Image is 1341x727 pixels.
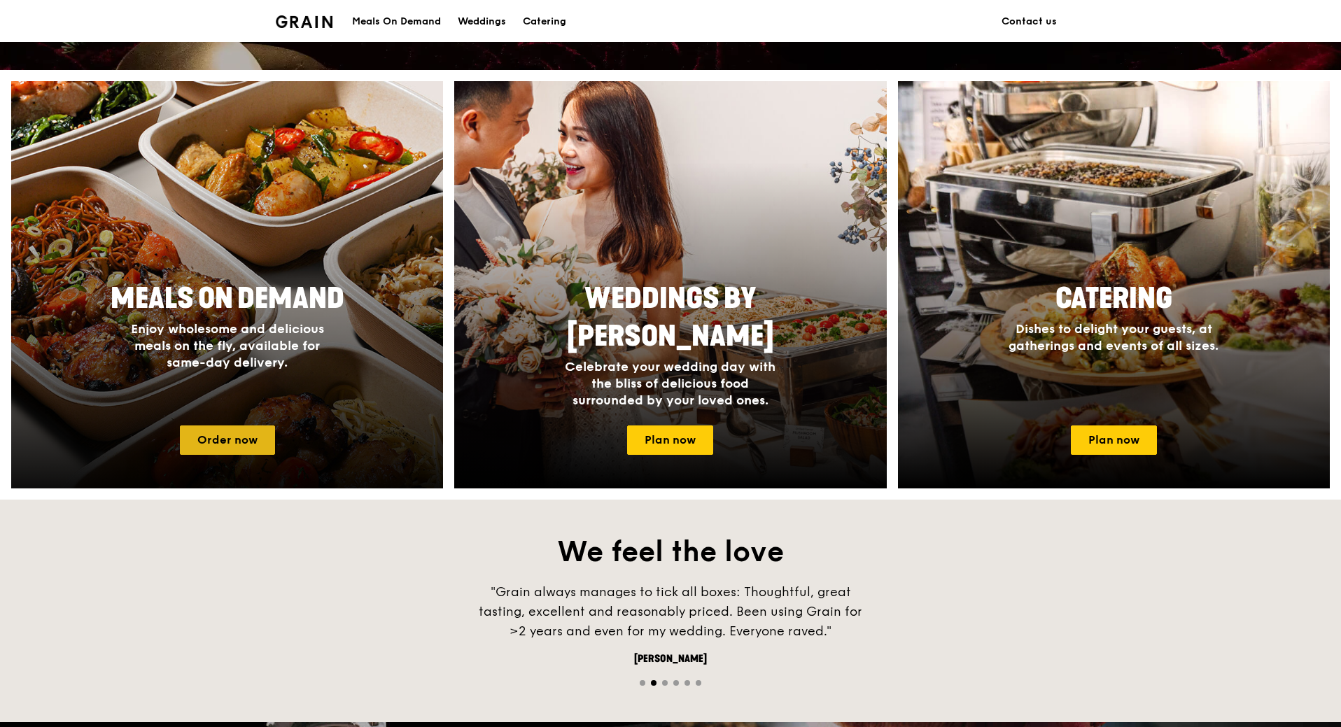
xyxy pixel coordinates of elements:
img: weddings-card.4f3003b8.jpg [454,81,886,488]
a: CateringDishes to delight your guests, at gatherings and events of all sizes.Plan now [898,81,1330,488]
span: Go to slide 2 [651,680,657,686]
a: Order now [180,425,275,455]
span: Go to slide 1 [640,680,645,686]
div: "Grain always manages to tick all boxes: Thoughtful, great tasting, excellent and reasonably pric... [461,582,880,641]
div: Meals On Demand [352,1,441,43]
span: Go to slide 5 [684,680,690,686]
img: catering-card.e1cfaf3e.jpg [898,81,1330,488]
a: Plan now [627,425,713,455]
span: Go to slide 6 [696,680,701,686]
a: Catering [514,1,575,43]
a: Meals On DemandEnjoy wholesome and delicious meals on the fly, available for same-day delivery.Or... [11,81,443,488]
a: Weddings by [PERSON_NAME]Celebrate your wedding day with the bliss of delicious food surrounded b... [454,81,886,488]
span: Meals On Demand [111,282,344,316]
span: Weddings by [PERSON_NAME] [567,282,774,353]
span: Celebrate your wedding day with the bliss of delicious food surrounded by your loved ones. [565,359,775,408]
span: Catering [1055,282,1172,316]
div: Catering [523,1,566,43]
div: [PERSON_NAME] [461,652,880,666]
span: Go to slide 3 [662,680,668,686]
a: Weddings [449,1,514,43]
span: Go to slide 4 [673,680,679,686]
img: Grain [276,15,332,28]
div: Weddings [458,1,506,43]
span: Enjoy wholesome and delicious meals on the fly, available for same-day delivery. [131,321,324,370]
a: Contact us [993,1,1065,43]
a: Plan now [1071,425,1157,455]
span: Dishes to delight your guests, at gatherings and events of all sizes. [1009,321,1219,353]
